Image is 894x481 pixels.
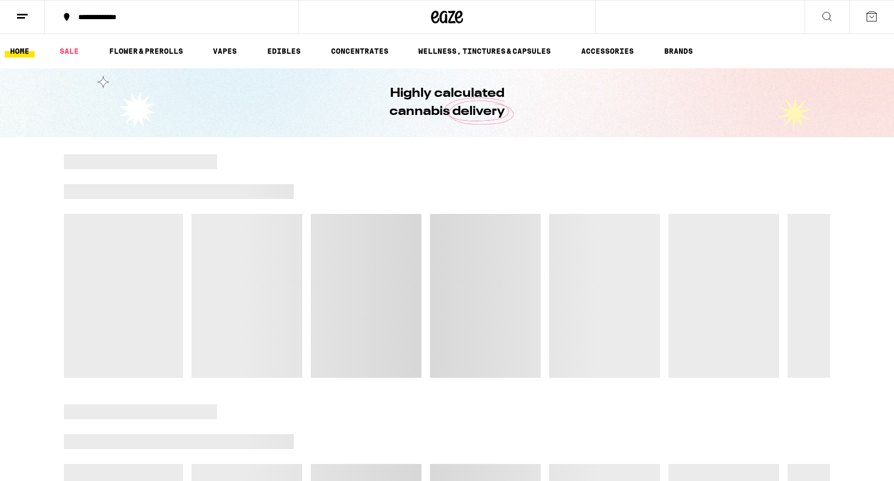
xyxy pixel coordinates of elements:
[104,45,188,57] a: FLOWER & PREROLLS
[208,45,242,57] a: VAPES
[54,45,84,57] a: SALE
[359,85,535,121] h1: Highly calculated cannabis delivery
[576,45,639,57] a: ACCESSORIES
[326,45,394,57] a: CONCENTRATES
[5,45,35,57] a: HOME
[659,45,698,57] a: BRANDS
[413,45,556,57] a: WELLNESS, TINCTURES & CAPSULES
[262,45,306,57] a: EDIBLES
